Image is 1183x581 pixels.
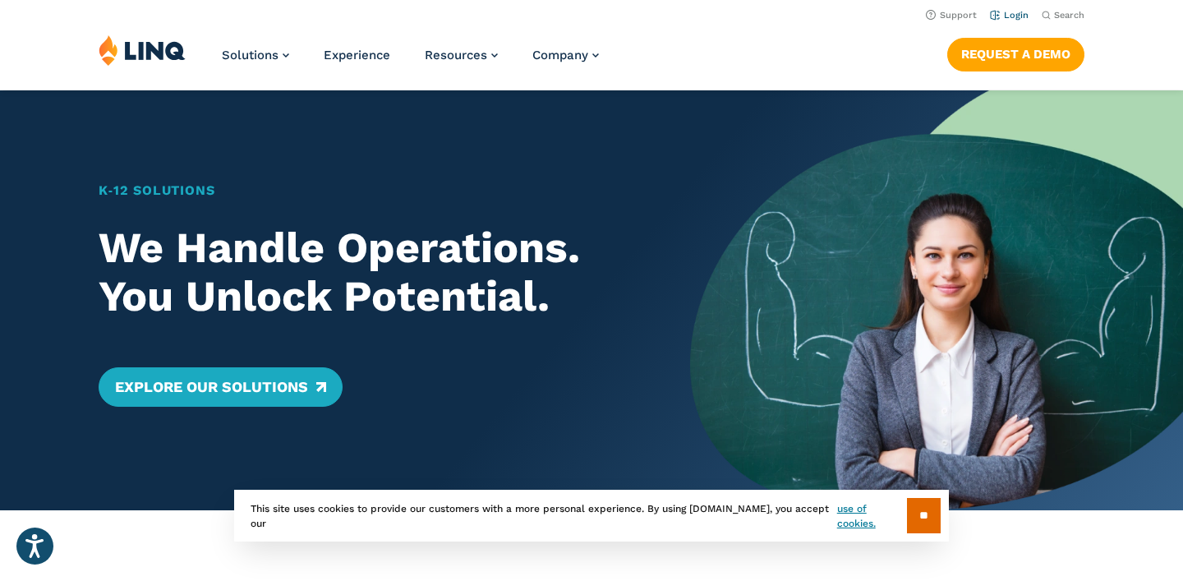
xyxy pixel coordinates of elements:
[990,10,1029,21] a: Login
[99,367,343,407] a: Explore Our Solutions
[532,48,588,62] span: Company
[99,224,642,322] h2: We Handle Operations. You Unlock Potential.
[425,48,487,62] span: Resources
[222,48,278,62] span: Solutions
[324,48,390,62] a: Experience
[425,48,498,62] a: Resources
[222,35,599,89] nav: Primary Navigation
[1054,10,1084,21] span: Search
[222,48,289,62] a: Solutions
[234,490,949,542] div: This site uses cookies to provide our customers with a more personal experience. By using [DOMAIN...
[926,10,977,21] a: Support
[1042,9,1084,21] button: Open Search Bar
[947,35,1084,71] nav: Button Navigation
[837,501,907,531] a: use of cookies.
[532,48,599,62] a: Company
[947,38,1084,71] a: Request a Demo
[690,90,1183,510] img: Home Banner
[99,35,186,66] img: LINQ | K‑12 Software
[99,181,642,201] h1: K‑12 Solutions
